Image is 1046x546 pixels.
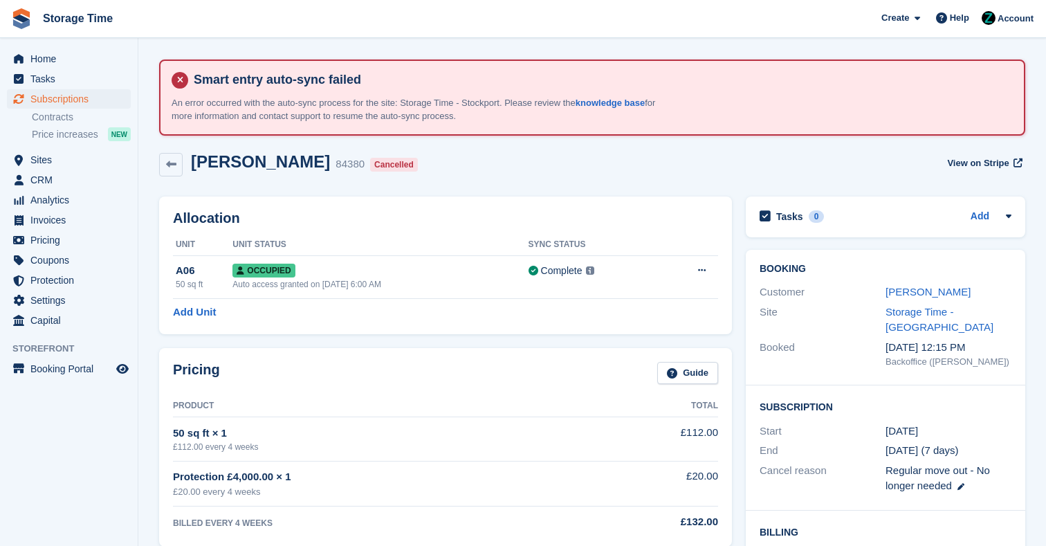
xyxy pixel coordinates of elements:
a: Price increases NEW [32,127,131,142]
span: Sites [30,150,113,170]
div: Customer [760,284,886,300]
div: Protection £4,000.00 × 1 [173,469,587,485]
h2: Allocation [173,210,718,226]
a: menu [7,359,131,379]
a: Add [971,209,989,225]
span: Subscriptions [30,89,113,109]
a: Add Unit [173,304,216,320]
th: Sync Status [529,234,661,256]
div: Start [760,424,886,439]
a: menu [7,271,131,290]
h2: Billing [760,525,1011,538]
th: Unit [173,234,232,256]
div: NEW [108,127,131,141]
div: Cancel reason [760,463,886,494]
a: [PERSON_NAME] [886,286,971,298]
td: £20.00 [587,461,718,506]
div: £112.00 every 4 weeks [173,441,587,453]
h2: Tasks [776,210,803,223]
a: Guide [657,362,718,385]
span: Home [30,49,113,69]
a: View on Stripe [942,152,1025,175]
a: menu [7,170,131,190]
span: CRM [30,170,113,190]
a: knowledge base [576,98,645,108]
span: [DATE] (7 days) [886,444,959,456]
span: Create [881,11,909,25]
h2: Pricing [173,362,220,385]
div: Complete [541,264,582,278]
th: Unit Status [232,234,528,256]
div: 50 sq ft [176,278,232,291]
a: Preview store [114,361,131,377]
h2: Booking [760,264,1011,275]
a: menu [7,311,131,330]
a: menu [7,49,131,69]
span: Invoices [30,210,113,230]
span: Account [998,12,1034,26]
span: Capital [30,311,113,330]
img: stora-icon-8386f47178a22dfd0bd8f6a31ec36ba5ce8667c1dd55bd0f319d3a0aa187defe.svg [11,8,32,29]
span: Storefront [12,342,138,356]
time: 2025-05-11 00:00:00 UTC [886,424,918,439]
div: £132.00 [587,514,718,530]
a: menu [7,190,131,210]
div: Backoffice ([PERSON_NAME]) [886,355,1011,369]
a: menu [7,251,131,270]
span: Help [950,11,969,25]
div: Site [760,304,886,336]
a: menu [7,230,131,250]
span: Coupons [30,251,113,270]
div: BILLED EVERY 4 WEEKS [173,517,587,529]
a: menu [7,210,131,230]
span: Occupied [232,264,295,277]
a: menu [7,89,131,109]
h2: [PERSON_NAME] [191,152,330,171]
h4: Smart entry auto-sync failed [188,72,1013,88]
div: [DATE] 12:15 PM [886,340,1011,356]
a: menu [7,291,131,310]
div: 84380 [336,156,365,172]
div: Cancelled [370,158,418,172]
span: View on Stripe [947,156,1009,170]
td: £112.00 [587,417,718,461]
span: Regular move out - No longer needed [886,464,990,492]
div: 50 sq ft × 1 [173,426,587,442]
div: End [760,443,886,459]
span: Analytics [30,190,113,210]
div: Booked [760,340,886,369]
span: Tasks [30,69,113,89]
img: icon-info-grey-7440780725fd019a000dd9b08b2336e03edf1995a4989e88bcd33f0948082b44.svg [586,266,594,275]
span: Price increases [32,128,98,141]
img: Zain Sarwar [982,11,995,25]
div: £20.00 every 4 weeks [173,485,587,499]
a: menu [7,69,131,89]
th: Product [173,395,587,417]
span: Protection [30,271,113,290]
a: menu [7,150,131,170]
a: Storage Time - [GEOGRAPHIC_DATA] [886,306,993,334]
p: An error occurred with the auto-sync process for the site: Storage Time - Stockport. Please revie... [172,96,656,123]
h2: Subscription [760,399,1011,413]
div: A06 [176,263,232,279]
div: 0 [809,210,825,223]
th: Total [587,395,718,417]
span: Booking Portal [30,359,113,379]
a: Contracts [32,111,131,124]
a: Storage Time [37,7,118,30]
div: Auto access granted on [DATE] 6:00 AM [232,278,528,291]
span: Pricing [30,230,113,250]
span: Settings [30,291,113,310]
